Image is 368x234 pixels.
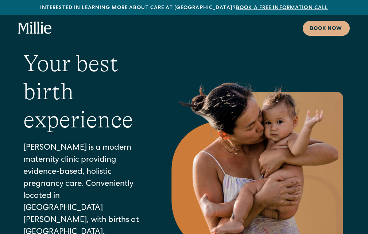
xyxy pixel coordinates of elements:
[23,50,140,134] h1: Your best birth experience
[18,22,52,35] a: home
[310,25,342,33] div: Book now
[236,5,328,11] a: Book a free information call
[303,21,350,36] a: Book now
